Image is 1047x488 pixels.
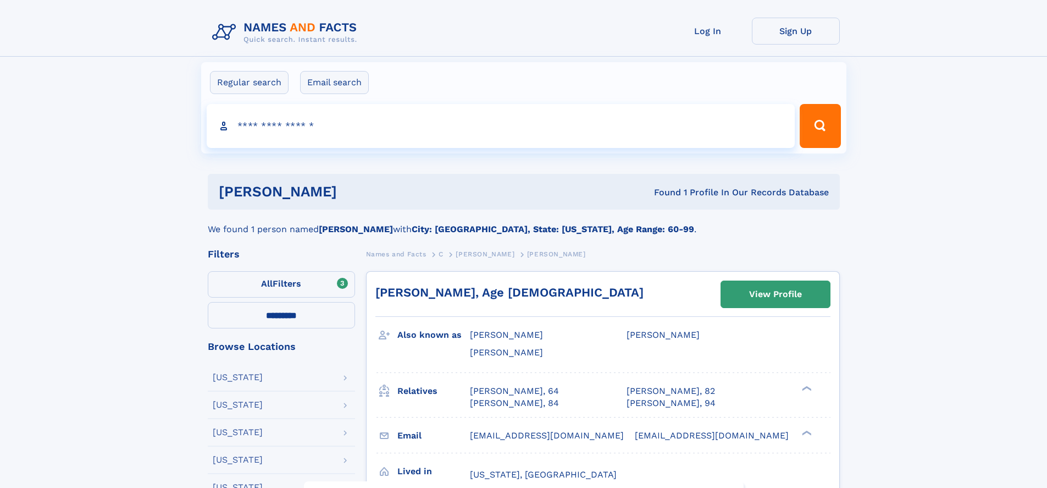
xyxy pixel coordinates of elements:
[664,18,752,45] a: Log In
[208,210,840,236] div: We found 1 person named with .
[261,278,273,289] span: All
[208,249,355,259] div: Filters
[213,373,263,382] div: [US_STATE]
[749,282,802,307] div: View Profile
[627,385,715,397] a: [PERSON_NAME], 82
[412,224,694,234] b: City: [GEOGRAPHIC_DATA], State: [US_STATE], Age Range: 60-99
[470,347,543,358] span: [PERSON_NAME]
[213,401,263,409] div: [US_STATE]
[752,18,840,45] a: Sign Up
[375,286,644,299] a: [PERSON_NAME], Age [DEMOGRAPHIC_DATA]
[456,250,514,258] span: [PERSON_NAME]
[495,187,829,199] div: Found 1 Profile In Our Records Database
[470,430,624,441] span: [EMAIL_ADDRESS][DOMAIN_NAME]
[397,326,470,344] h3: Also known as
[366,247,426,261] a: Names and Facts
[470,397,559,409] a: [PERSON_NAME], 84
[470,385,559,397] a: [PERSON_NAME], 64
[627,397,716,409] a: [PERSON_NAME], 94
[397,462,470,481] h3: Lived in
[439,247,444,261] a: C
[439,250,444,258] span: C
[799,429,812,436] div: ❯
[635,430,789,441] span: [EMAIL_ADDRESS][DOMAIN_NAME]
[800,104,840,148] button: Search Button
[300,71,369,94] label: Email search
[397,382,470,401] h3: Relatives
[213,428,263,437] div: [US_STATE]
[527,250,586,258] span: [PERSON_NAME]
[219,185,496,199] h1: [PERSON_NAME]
[456,247,514,261] a: [PERSON_NAME]
[213,456,263,464] div: [US_STATE]
[799,385,812,392] div: ❯
[208,18,366,47] img: Logo Names and Facts
[208,271,355,298] label: Filters
[210,71,289,94] label: Regular search
[627,330,700,340] span: [PERSON_NAME]
[207,104,795,148] input: search input
[397,426,470,445] h3: Email
[470,469,617,480] span: [US_STATE], [GEOGRAPHIC_DATA]
[721,281,830,308] a: View Profile
[470,330,543,340] span: [PERSON_NAME]
[319,224,393,234] b: [PERSON_NAME]
[208,342,355,352] div: Browse Locations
